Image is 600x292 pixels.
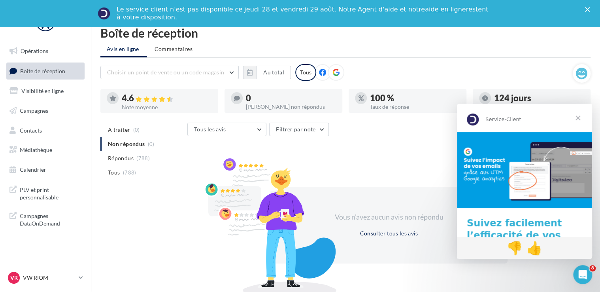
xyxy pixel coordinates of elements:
span: Commentaires [155,45,192,53]
div: 4.6 [122,94,212,103]
a: Contacts [5,122,86,139]
div: Note moyenne [122,104,212,110]
a: Calendrier [5,161,86,178]
span: Répondus [108,154,134,162]
span: Contacts [20,127,42,133]
span: (788) [136,155,150,161]
span: Médiathèque [20,146,52,153]
span: VR [10,274,18,282]
button: Au total [243,66,291,79]
span: 👍 [70,137,85,152]
div: Taux de réponse [370,104,460,110]
a: PLV et print personnalisable [5,181,86,205]
div: Tous [295,64,316,81]
button: Tous les avis [187,123,266,136]
span: Boîte de réception [20,67,65,74]
a: aide en ligne [425,6,466,13]
div: 124 jours [494,94,584,102]
img: Profile image for Service-Client [98,7,110,20]
button: Choisir un point de vente ou un code magasin [100,66,239,79]
span: 👎 [50,137,66,152]
span: A traiter [108,126,130,134]
span: Visibilité en ligne [21,87,64,94]
div: 0 [246,94,336,102]
button: Consulter tous les avis [357,229,421,238]
a: Boîte de réception [5,63,86,80]
p: VW RIOM [23,274,75,282]
span: Campagnes [20,107,48,114]
span: thumbs up reaction [68,135,87,154]
span: (788) [123,169,136,176]
a: Campagnes DataOnDemand [5,207,86,231]
a: VR VW RIOM [6,270,85,285]
div: Boîte de réception [100,27,591,39]
span: 8 [589,265,596,271]
a: Campagnes [5,102,86,119]
b: Suivez facilement l’efficacité de vos campagnes marketing grâce aux UTM🚀 [10,114,121,176]
button: Filtrer par note [269,123,329,136]
div: Vous n'avez aucun avis non répondu [321,212,457,222]
div: 100 % [370,94,460,102]
iframe: Intercom live chat message [457,104,592,259]
span: Tous les avis [194,126,226,133]
a: Opérations [5,43,86,59]
span: 1 reaction [48,135,68,154]
span: (0) [133,127,140,133]
span: Choisir un point de vente ou un code magasin [107,69,224,76]
span: Tous [108,169,120,176]
div: Le service client n'est pas disponible ce jeudi 28 et vendredi 29 août. Notre Agent d'aide et not... [117,6,490,21]
a: Visibilité en ligne [5,83,86,99]
span: Opérations [21,47,48,54]
span: PLV et print personnalisable [20,184,81,201]
div: Fermer [585,7,593,12]
span: Campagnes DataOnDemand [20,210,81,228]
button: Au total [257,66,291,79]
div: [PERSON_NAME] non répondus [246,104,336,110]
a: Médiathèque [5,142,86,158]
iframe: Intercom live chat [573,265,592,284]
span: Calendrier [20,166,46,173]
